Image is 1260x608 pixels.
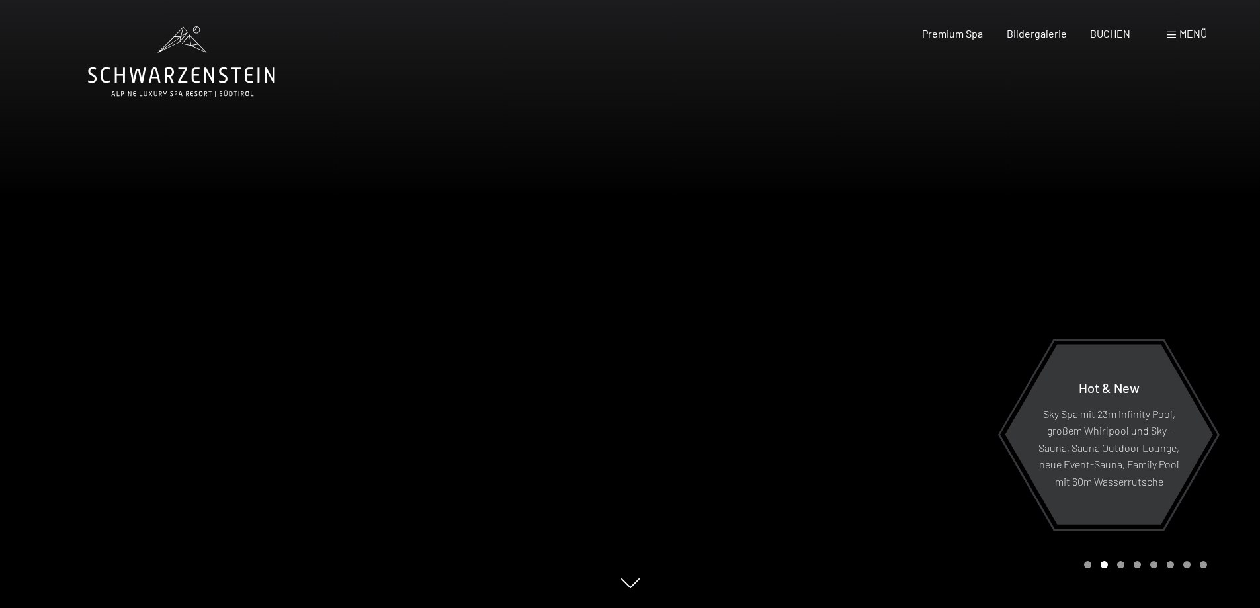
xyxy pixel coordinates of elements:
span: Hot & New [1079,379,1140,395]
div: Carousel Page 6 [1167,561,1174,568]
span: Menü [1179,27,1207,40]
div: Carousel Page 5 [1150,561,1157,568]
div: Carousel Page 1 [1084,561,1091,568]
div: Carousel Page 2 (Current Slide) [1101,561,1108,568]
a: Premium Spa [922,27,983,40]
a: Bildergalerie [1007,27,1067,40]
div: Carousel Pagination [1079,561,1207,568]
div: Carousel Page 7 [1183,561,1191,568]
div: Carousel Page 8 [1200,561,1207,568]
a: Hot & New Sky Spa mit 23m Infinity Pool, großem Whirlpool und Sky-Sauna, Sauna Outdoor Lounge, ne... [1004,343,1214,525]
a: BUCHEN [1090,27,1130,40]
div: Carousel Page 4 [1134,561,1141,568]
div: Carousel Page 3 [1117,561,1124,568]
p: Sky Spa mit 23m Infinity Pool, großem Whirlpool und Sky-Sauna, Sauna Outdoor Lounge, neue Event-S... [1037,405,1181,490]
